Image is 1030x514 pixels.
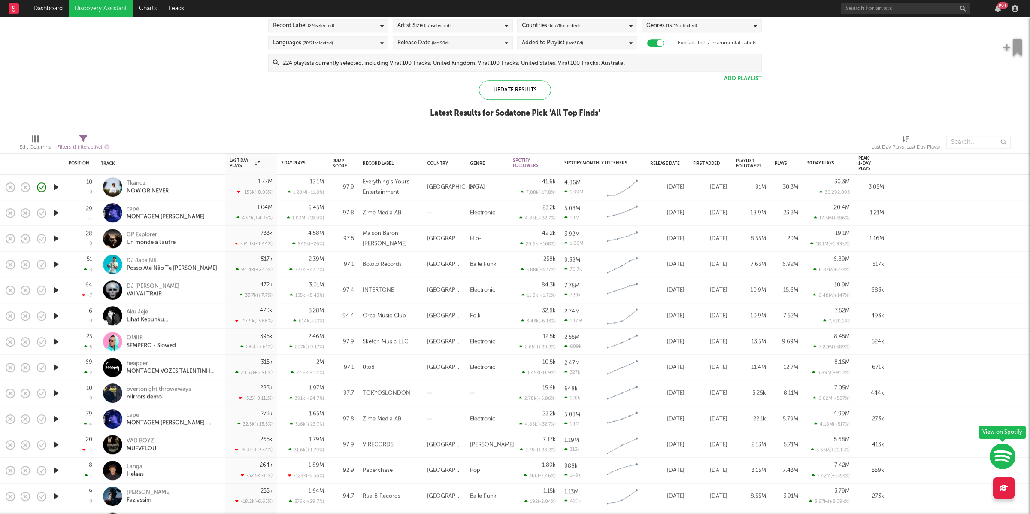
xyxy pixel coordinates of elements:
[693,161,723,166] div: First Added
[127,283,179,290] div: DJ [PERSON_NAME]
[89,190,92,195] div: 0
[363,228,418,249] div: Maison Baron [PERSON_NAME]
[290,421,324,427] div: 316k ( +23.7 % )
[127,213,205,221] div: MONTAGEM [PERSON_NAME]
[564,257,580,263] div: 9.38M
[693,182,727,192] div: [DATE]
[834,334,850,339] div: 8.45M
[650,311,685,321] div: [DATE]
[470,208,495,218] div: Electronic
[835,308,850,313] div: 7.52M
[564,189,583,195] div: 1.99M
[858,311,884,321] div: 493k
[85,359,92,365] div: 69
[427,337,461,347] div: [GEOGRAPHIC_DATA]
[564,335,579,340] div: 2.55M
[470,337,495,347] div: Electronic
[127,308,219,324] a: Aku JejeLihat Kebunku ([GEOGRAPHIC_DATA])
[333,285,354,295] div: 97.4
[564,231,580,237] div: 3.92M
[833,256,850,262] div: 6.89M
[693,234,727,244] div: [DATE]
[363,337,408,347] div: Sketch Music LLC
[470,234,504,244] div: Hip-Hop/Rap
[995,5,1001,12] button: 99+
[603,408,642,430] svg: Chart title
[810,241,850,246] div: 18.1M ( +1.99k % )
[736,388,766,398] div: 5.26k
[522,370,556,375] div: 1.45k ( -11.9 % )
[86,386,92,391] div: 10
[693,388,727,398] div: [DATE]
[834,179,850,185] div: 30.3M
[363,362,375,373] div: 0to8
[127,231,176,246] a: GP ExplorerUn monde à l'autre
[522,38,583,48] div: Added to Playlist
[564,421,579,426] div: 1.1M
[833,411,850,417] div: 4.99M
[127,179,169,195] a: TkandzNOW OR NEVER
[775,362,798,373] div: 12.7M
[519,215,556,221] div: 4.85k ( +32.7 % )
[564,386,578,392] div: 648k
[858,388,884,398] div: 444k
[236,215,273,221] div: 43.1k ( +4.33 % )
[86,334,92,339] div: 25
[127,360,219,368] div: heapper
[564,161,629,166] div: Spotify Monthly Listeners
[127,437,156,445] div: VAD BOYZ
[693,337,727,347] div: [DATE]
[308,231,324,236] div: 4.58M
[834,385,850,391] div: 7.05M
[775,161,787,166] div: Plays
[333,337,354,347] div: 97.9
[542,359,556,365] div: 10.5k
[470,362,495,373] div: Electronic
[127,283,179,298] a: DJ [PERSON_NAME]VAI VAI TRAIR
[693,414,727,424] div: [DATE]
[813,395,850,401] div: 6.02M ( +587 % )
[257,205,273,210] div: 1.04M
[564,395,580,401] div: 120k
[775,259,798,270] div: 6.92M
[603,228,642,249] svg: Chart title
[775,285,798,295] div: 15.6M
[603,280,642,301] svg: Chart title
[427,182,485,192] div: [GEOGRAPHIC_DATA]
[542,385,556,391] div: 15.6k
[127,257,217,265] div: DJ Japa NK
[650,259,685,270] div: [DATE]
[521,292,556,298] div: 11.8k ( +1.71 % )
[316,359,324,365] div: 2M
[84,421,92,427] div: 4
[566,38,583,48] span: (last 30 d)
[693,208,727,218] div: [DATE]
[519,344,556,350] div: 2.65k ( +20.2 % )
[86,179,92,185] div: 10
[858,182,884,192] div: 3.05M
[603,305,642,327] svg: Chart title
[363,259,402,270] div: Bololo Records
[260,334,273,339] div: 395k
[858,337,884,347] div: 524k
[86,207,92,212] div: 29
[564,309,580,314] div: 2.74M
[127,308,219,316] div: Aku Jeje
[127,411,219,419] div: cape
[333,158,347,169] div: Jump Score
[236,267,273,272] div: 94.4k ( +22.3 % )
[513,158,543,168] div: Spotify Followers
[89,242,92,246] div: 0
[127,489,171,504] a: [PERSON_NAME]Faz assim
[519,421,556,427] div: 4.85k ( +32.7 % )
[239,292,273,298] div: 33.7k ( +7.7 % )
[946,136,1011,149] input: Search...
[127,342,176,350] div: SEMPERO - Slowed
[564,360,580,366] div: 2.47M
[85,282,92,288] div: 64
[736,259,766,270] div: 7.63M
[564,412,580,417] div: 5.08M
[858,285,884,295] div: 683k
[872,142,940,152] div: Last Day Plays (Last Day Plays)
[427,311,461,321] div: [GEOGRAPHIC_DATA]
